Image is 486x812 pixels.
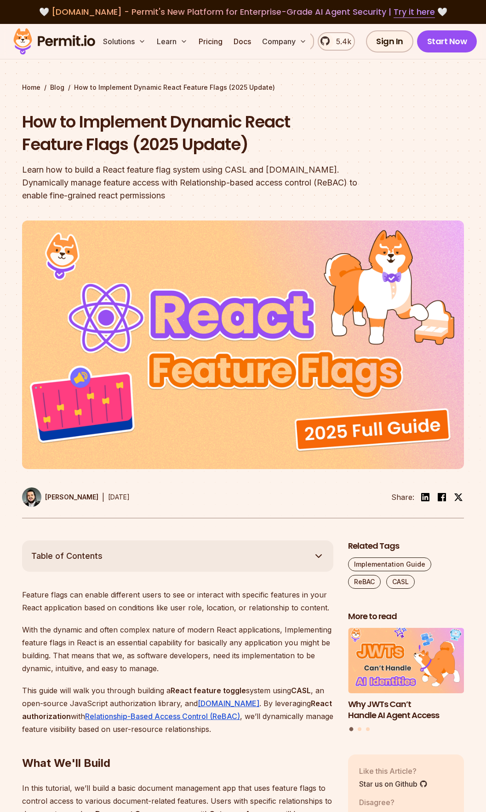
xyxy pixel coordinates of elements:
h2: What We'll Build [22,719,333,771]
button: Go to slide 2 [358,727,361,731]
h3: Why JWTs Can’t Handle AI Agent Access [348,699,464,722]
a: Implementation Guide [348,557,431,571]
p: With the dynamic and often complex nature of modern React applications, Implementing feature flag... [22,623,333,675]
img: facebook [436,492,447,503]
a: Star us on Github [359,778,428,789]
a: Start Now [417,30,477,52]
button: Solutions [99,32,149,51]
span: Table of Contents [31,550,103,563]
h2: More to read [348,611,464,622]
a: Docs [230,32,255,51]
p: ⁠Feature flags can enable different users to see or interact with specific features in your React... [22,588,333,614]
a: Why JWTs Can’t Handle AI Agent AccessWhy JWTs Can’t Handle AI Agent Access [348,628,464,721]
strong: React feature toggle [171,686,246,695]
time: [DATE] [108,493,130,501]
button: Company [258,32,310,51]
img: Permit logo [9,26,99,57]
li: Share: [391,492,414,503]
strong: CASL [291,686,311,695]
img: How to Implement Dynamic React Feature Flags (2025 Update) [22,220,464,470]
div: Learn how to build a React feature flag system using CASL and [DOMAIN_NAME]. Dynamically manage f... [22,163,375,202]
button: Learn [153,32,191,51]
img: linkedin [420,492,431,503]
a: Blog [50,83,64,92]
button: Table of Contents [22,540,333,572]
button: Go to slide 1 [349,727,354,731]
p: [PERSON_NAME] [45,493,98,502]
a: 5.4k [318,32,355,51]
img: twitter [454,493,463,502]
p: Like this Article? [359,766,428,777]
p: Disagree? [359,797,408,808]
img: Why JWTs Can’t Handle AI Agent Access [348,628,464,693]
a: Sign In [366,30,413,52]
a: [DOMAIN_NAME] [198,699,259,708]
a: CASL [386,575,415,589]
img: Gabriel L. Manor [22,487,41,507]
a: ReBAC [348,575,381,589]
div: / / [22,83,464,92]
a: [PERSON_NAME] [22,487,98,507]
span: 5.4k [331,36,351,47]
h1: How to Implement Dynamic React Feature Flags (2025 Update) [22,110,375,156]
a: Home [22,83,40,92]
div: Posts [348,628,464,732]
div: 🤍 🤍 [22,6,464,18]
h2: Related Tags [348,540,464,552]
button: Go to slide 3 [366,727,370,731]
p: This guide will walk you through building a system using , an open-source JavaScript authorizatio... [22,684,333,736]
div: | [102,492,104,503]
a: Pricing [195,32,226,51]
a: Relationship-Based Access Control (ReBAC) [85,712,240,721]
a: Try it here [394,6,435,18]
li: 1 of 3 [348,628,464,721]
span: [DOMAIN_NAME] - Permit's New Platform for Enterprise-Grade AI Agent Security | [51,6,435,17]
